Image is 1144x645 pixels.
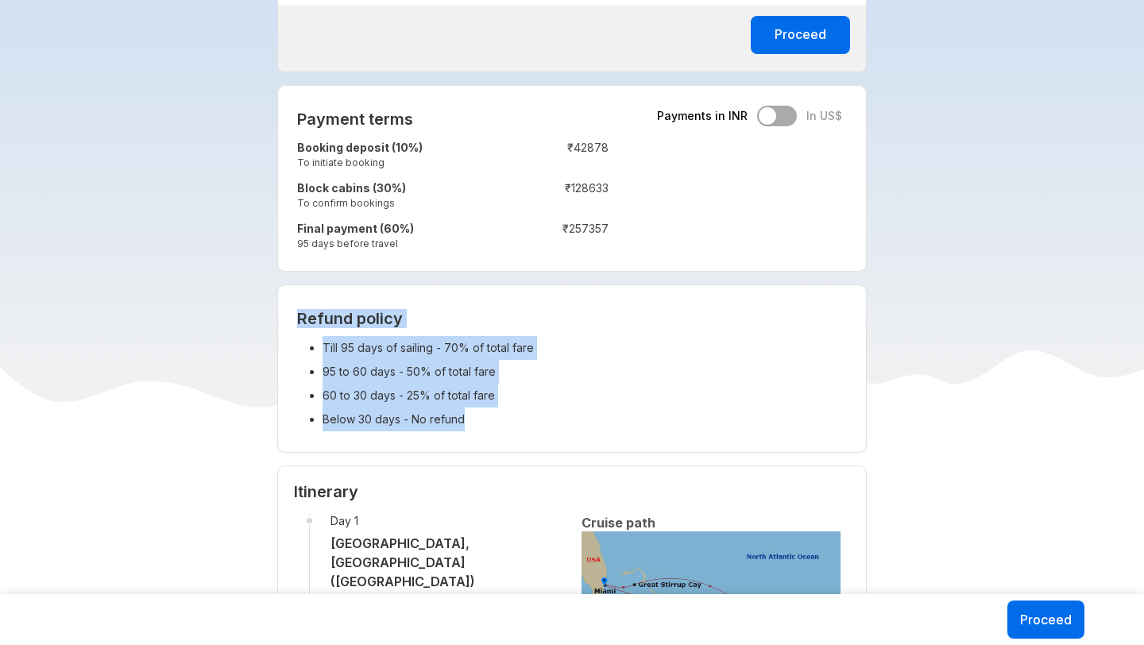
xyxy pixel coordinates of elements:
[323,336,848,360] li: Till 95 days of sailing - 70% of total fare
[297,222,414,235] strong: Final payment (60%)
[297,237,506,250] small: 95 days before travel
[297,141,423,154] strong: Booking deposit (10%)
[330,534,562,591] h5: [GEOGRAPHIC_DATA], [GEOGRAPHIC_DATA] ([GEOGRAPHIC_DATA])
[514,218,609,258] td: ₹ 257357
[1007,601,1084,639] button: Proceed
[297,309,848,328] h2: Refund policy
[657,108,748,124] span: Payments in INR
[330,514,562,527] span: Day 1
[323,360,848,384] li: 95 to 60 days - 50% of total fare
[506,137,514,177] td: :
[294,482,851,501] h3: Itinerary
[514,177,609,218] td: ₹ 128633
[297,156,506,169] small: To initiate booking
[506,177,514,218] td: :
[751,16,850,54] button: Proceed
[297,181,406,195] strong: Block cabins (30%)
[514,137,609,177] td: ₹ 42878
[297,110,609,129] h2: Payment terms
[323,407,848,431] li: Below 30 days - No refund
[323,384,848,407] li: 60 to 30 days - 25% of total fare
[297,196,506,210] small: To confirm bookings
[506,218,514,258] td: :
[582,514,841,531] h6: Cruise path
[806,108,842,124] span: In US$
